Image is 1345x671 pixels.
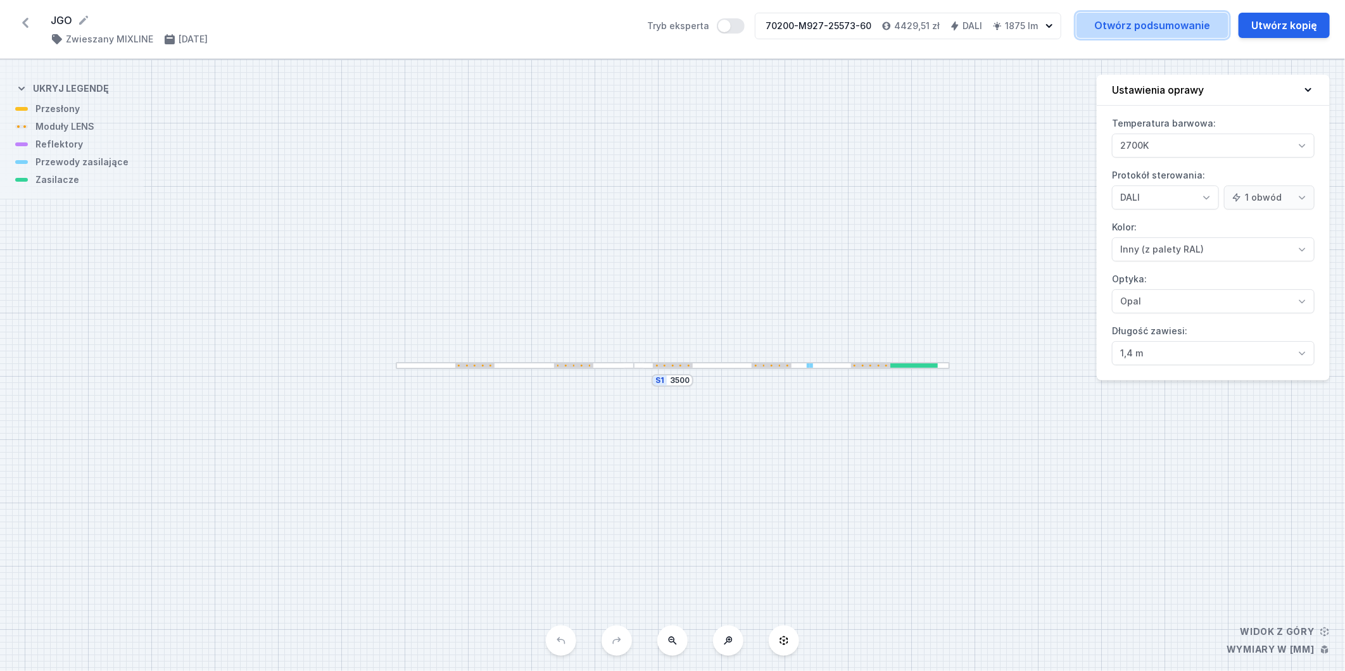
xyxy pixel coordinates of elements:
select: Temperatura barwowa: [1112,134,1315,158]
h4: DALI [963,20,982,32]
button: Ukryj legendę [15,72,109,103]
button: 70200-M927-25573-604429,51 złDALI1875 lm [755,13,1061,39]
h4: 1875 lm [1005,20,1038,32]
button: Utwórz kopię [1239,13,1330,38]
div: 70200-M927-25573-60 [766,20,871,32]
form: JGO [51,13,632,28]
label: Długość zawiesi: [1112,321,1315,365]
button: Tryb eksperta [717,18,745,34]
select: Protokół sterowania: [1112,185,1219,210]
h4: Ukryj legendę [33,82,109,95]
h4: Ustawienia oprawy [1112,82,1204,97]
select: Długość zawiesi: [1112,341,1315,365]
a: Otwórz podsumowanie [1077,13,1228,38]
h4: [DATE] [179,33,208,46]
select: Protokół sterowania: [1224,185,1315,210]
label: Kolor: [1112,217,1315,261]
label: Temperatura barwowa: [1112,113,1315,158]
label: Protokół sterowania: [1112,165,1315,210]
label: Optyka: [1112,269,1315,313]
h4: 4429,51 zł [894,20,940,32]
button: Edytuj nazwę projektu [77,14,90,27]
h4: Zwieszany MIXLINE [66,33,153,46]
button: Ustawienia oprawy [1097,75,1330,106]
label: Tryb eksperta [647,18,745,34]
select: Kolor: [1112,237,1315,261]
select: Optyka: [1112,289,1315,313]
input: Wymiar [mm] [669,375,690,386]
